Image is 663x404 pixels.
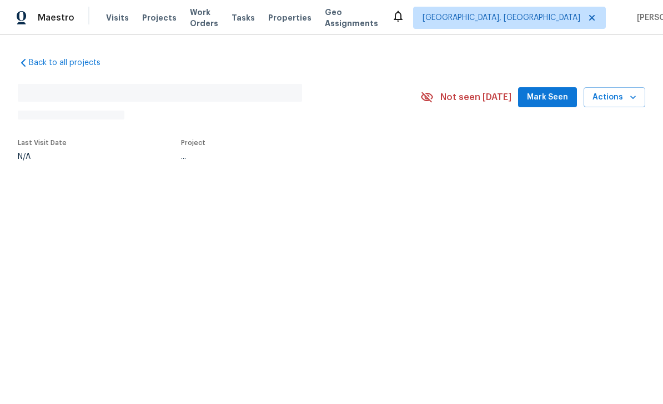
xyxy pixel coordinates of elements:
[268,12,312,23] span: Properties
[106,12,129,23] span: Visits
[38,12,74,23] span: Maestro
[592,91,636,104] span: Actions
[18,57,124,68] a: Back to all projects
[142,12,177,23] span: Projects
[232,14,255,22] span: Tasks
[423,12,580,23] span: [GEOGRAPHIC_DATA], [GEOGRAPHIC_DATA]
[18,139,67,146] span: Last Visit Date
[325,7,378,29] span: Geo Assignments
[18,153,67,161] div: N/A
[190,7,218,29] span: Work Orders
[527,91,568,104] span: Mark Seen
[181,139,205,146] span: Project
[518,87,577,108] button: Mark Seen
[584,87,645,108] button: Actions
[440,92,511,103] span: Not seen [DATE]
[181,153,394,161] div: ...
